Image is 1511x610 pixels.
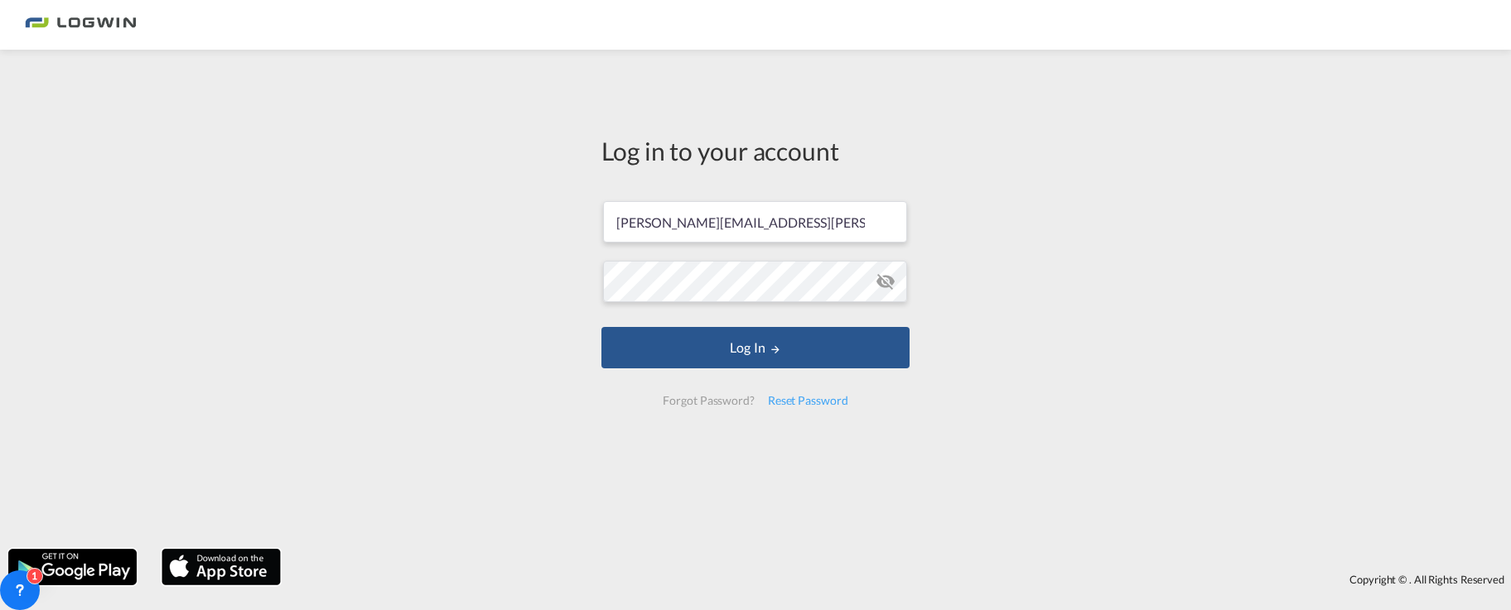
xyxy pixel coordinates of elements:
md-icon: icon-eye-off [876,271,895,291]
div: Copyright © . All Rights Reserved [289,565,1511,593]
img: bc73a0e0d8c111efacd525e4c8ad7d32.png [25,7,137,44]
button: LOGIN [601,327,910,368]
img: google.png [7,547,138,587]
div: Reset Password [761,386,855,415]
div: Log in to your account [601,133,910,168]
div: Forgot Password? [656,386,760,415]
input: Enter email/phone number [603,201,907,243]
img: apple.png [160,547,282,587]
